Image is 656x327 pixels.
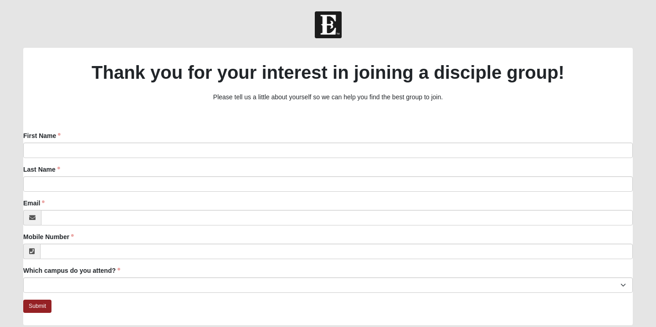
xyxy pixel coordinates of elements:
label: First Name [23,131,61,140]
h2: Thank you for your interest in joining a disciple group! [23,61,633,83]
label: Which campus do you attend? [23,266,120,275]
img: Church of Eleven22 Logo [315,11,342,38]
label: Last Name [23,165,60,174]
label: Email [23,199,45,208]
p: Please tell us a little about yourself so we can help you find the best group to join. [23,92,633,102]
label: Mobile Number [23,232,74,241]
a: Submit [23,300,51,313]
